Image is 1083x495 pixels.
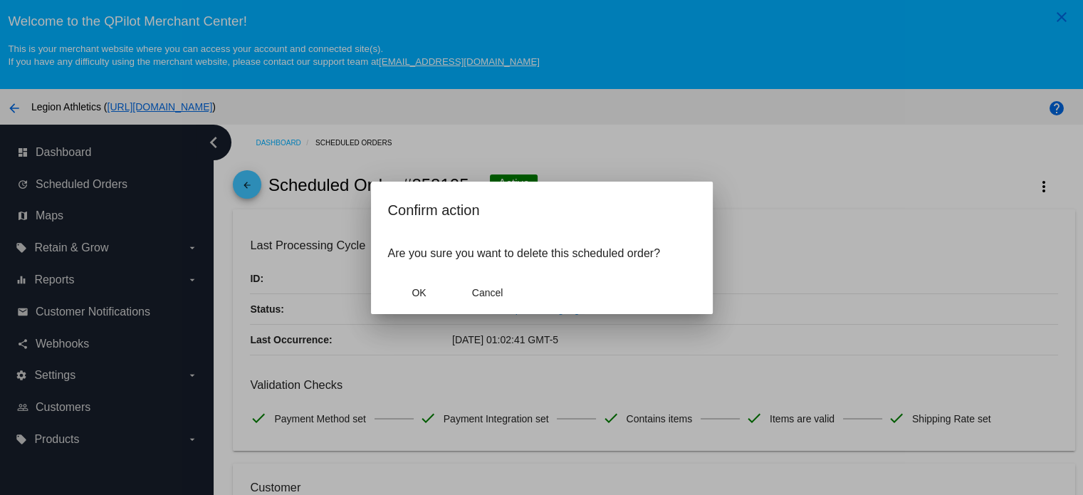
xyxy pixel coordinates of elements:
p: Are you sure you want to delete this scheduled order? [388,247,696,260]
button: Close dialog [456,280,519,306]
h2: Confirm action [388,199,696,222]
button: Close dialog [388,280,451,306]
span: Cancel [472,287,503,298]
span: OK [412,287,426,298]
